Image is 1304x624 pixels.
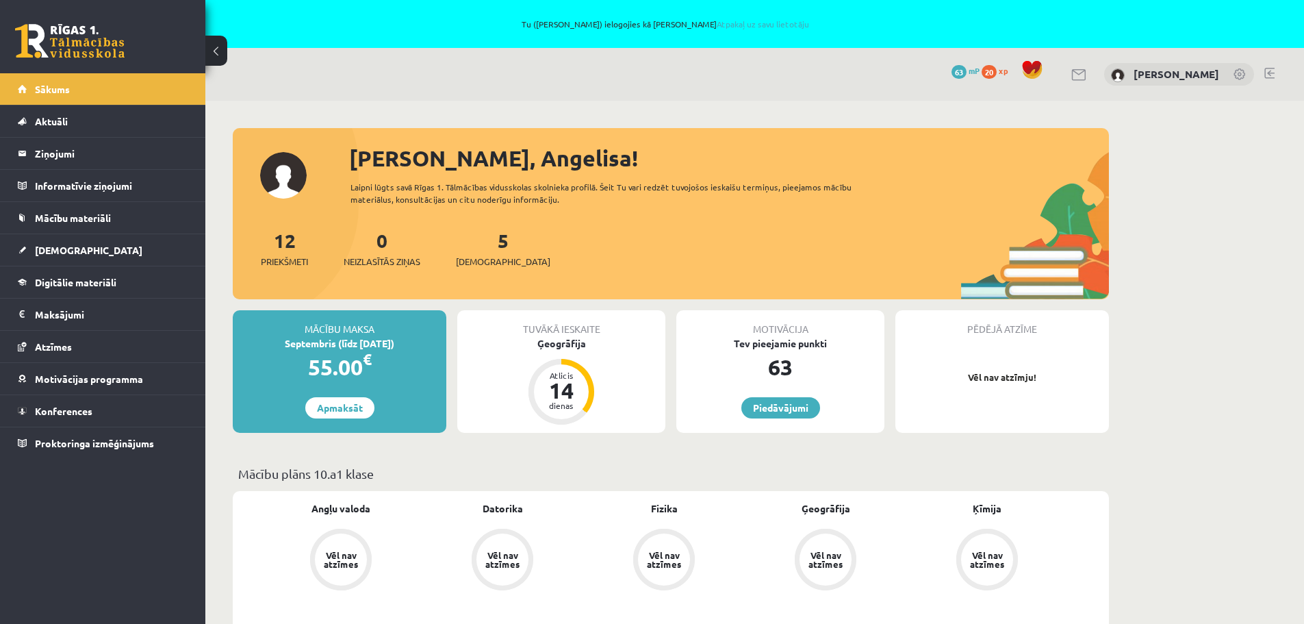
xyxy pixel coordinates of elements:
div: Ģeogrāfija [457,336,665,351]
a: Atpakaļ uz savu lietotāju [717,18,809,29]
a: Ziņojumi [18,138,188,169]
a: Aktuāli [18,105,188,137]
span: Tu ([PERSON_NAME]) ielogojies kā [PERSON_NAME] [157,20,1174,28]
span: [DEMOGRAPHIC_DATA] [456,255,550,269]
div: Motivācija [676,310,884,336]
legend: Maksājumi [35,299,188,330]
div: 63 [676,351,884,384]
div: Laipni lūgts savā Rīgas 1. Tālmācības vidusskolas skolnieka profilā. Šeit Tu vari redzēt tuvojošo... [350,181,876,205]
p: Mācību plāns 10.a1 klase [238,464,1103,483]
div: Vēl nav atzīmes [645,551,683,569]
span: xp [999,65,1008,76]
a: Rīgas 1. Tālmācības vidusskola [15,24,125,58]
a: Ģeogrāfija Atlicis 14 dienas [457,336,665,427]
div: Tev pieejamie punkti [676,336,884,351]
a: Konferences [18,395,188,427]
a: Vēl nav atzīmes [906,529,1068,593]
a: Informatīvie ziņojumi [18,170,188,201]
a: Ģeogrāfija [802,501,850,516]
a: Vēl nav atzīmes [583,529,745,593]
div: 14 [541,379,582,401]
legend: Informatīvie ziņojumi [35,170,188,201]
span: mP [969,65,980,76]
a: 0Neizlasītās ziņas [344,228,420,269]
span: Motivācijas programma [35,373,143,385]
a: Proktoringa izmēģinājums [18,427,188,459]
div: Septembris (līdz [DATE]) [233,336,446,351]
a: Vēl nav atzīmes [260,529,422,593]
div: Vēl nav atzīmes [322,551,360,569]
div: Vēl nav atzīmes [968,551,1006,569]
a: Apmaksāt [305,397,374,419]
div: Pēdējā atzīme [895,310,1109,336]
a: 12Priekšmeti [261,228,308,269]
span: Digitālie materiāli [35,276,116,288]
span: Mācību materiāli [35,212,111,224]
span: Atzīmes [35,340,72,353]
a: Digitālie materiāli [18,266,188,298]
a: Fizika [651,501,678,516]
span: 63 [951,65,967,79]
a: Vēl nav atzīmes [745,529,906,593]
a: Vēl nav atzīmes [422,529,583,593]
legend: Ziņojumi [35,138,188,169]
p: Vēl nav atzīmju! [902,371,1102,384]
span: Konferences [35,405,92,417]
div: Vēl nav atzīmes [483,551,522,569]
div: 55.00 [233,351,446,384]
div: Tuvākā ieskaite [457,310,665,336]
a: Datorika [483,501,523,516]
a: 20 xp [982,65,1014,76]
a: Angļu valoda [311,501,370,516]
div: [PERSON_NAME], Angelisa! [349,142,1109,175]
a: [PERSON_NAME] [1134,67,1219,81]
a: Sākums [18,73,188,105]
a: [DEMOGRAPHIC_DATA] [18,234,188,266]
div: Vēl nav atzīmes [806,551,845,569]
a: Ķīmija [973,501,1001,516]
span: Neizlasītās ziņas [344,255,420,269]
div: Mācību maksa [233,310,446,336]
span: Aktuāli [35,115,68,127]
span: 20 [982,65,997,79]
div: dienas [541,401,582,410]
a: Atzīmes [18,331,188,362]
span: Sākums [35,83,70,95]
span: [DEMOGRAPHIC_DATA] [35,244,142,256]
span: Priekšmeti [261,255,308,269]
a: Motivācijas programma [18,363,188,395]
div: Atlicis [541,371,582,379]
a: Mācību materiāli [18,202,188,234]
a: 5[DEMOGRAPHIC_DATA] [456,228,550,269]
img: Angelisa Kuzņecova [1111,68,1125,82]
a: Piedāvājumi [741,397,820,419]
a: Maksājumi [18,299,188,330]
a: 63 mP [951,65,980,76]
span: € [363,349,372,369]
span: Proktoringa izmēģinājums [35,437,154,449]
